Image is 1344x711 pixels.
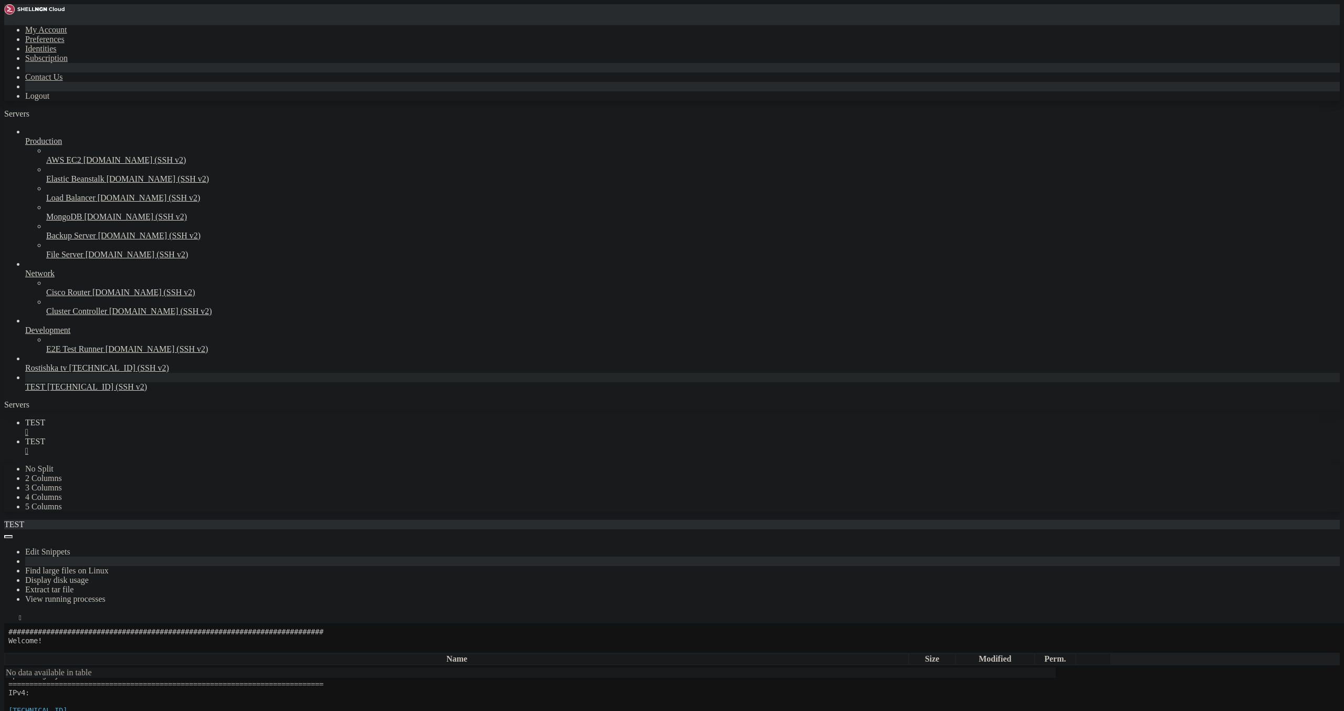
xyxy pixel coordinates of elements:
[25,464,54,473] a: No Split
[86,250,188,259] span: [DOMAIN_NAME] (SSH v2)
[46,212,82,221] span: MongoDB
[46,222,1340,241] li: Backup Server [DOMAIN_NAME] (SSH v2)
[19,614,22,622] div: 
[4,100,1206,109] x-row: ===========================================================================
[107,174,209,183] span: [DOMAIN_NAME] (SSH v2)
[46,297,1340,316] li: Cluster Controller [DOMAIN_NAME] (SSH v2)
[25,382,45,391] span: TEST
[109,307,212,316] span: [DOMAIN_NAME] (SSH v2)
[46,307,1340,316] a: Cluster Controller [DOMAIN_NAME] (SSH v2)
[25,474,62,483] a: 2 Columns
[25,585,73,594] a: Extract tar file
[25,427,1340,437] a: 
[4,48,1206,57] x-row: Operating System:
[47,382,147,391] span: [TECHNICAL_ID] (SSH v2)
[25,269,1340,278] a: Network
[25,25,67,34] a: My Account
[25,72,63,81] a: Contact Us
[62,205,66,214] div: (13, 23)
[98,193,201,202] span: [DOMAIN_NAME] (SSH v2)
[4,135,38,143] span: APACHE2:
[46,241,1340,259] li: File Server [DOMAIN_NAME] (SSH v2)
[46,174,1340,184] a: Elastic Beanstalk [DOMAIN_NAME] (SSH v2)
[46,288,90,297] span: Cisco Router
[25,137,1340,146] a: Production
[46,250,83,259] span: File Server
[4,135,1206,144] x-row: /etc/apache2/fastpanel2-available
[4,4,1206,13] x-row: ###########################################################################
[25,259,1340,316] li: Network
[4,161,164,170] span: You may do that in your control panel.
[46,165,1340,184] li: Elastic Beanstalk [DOMAIN_NAME] (SSH v2)
[106,344,208,353] span: [DOMAIN_NAME] (SSH v2)
[4,520,24,529] span: TEST
[25,137,62,145] span: Production
[92,288,195,297] span: [DOMAIN_NAME] (SSH v2)
[5,667,1056,678] td: No data available in table
[25,437,45,446] span: TEST
[25,502,62,511] a: 5 Columns
[46,212,1340,222] a: MongoDB [DOMAIN_NAME] (SSH v2)
[83,155,186,164] span: [DOMAIN_NAME] (SSH v2)
[25,91,49,100] a: Logout
[4,153,206,161] span: Please do not edit configuration files manually.
[46,184,1340,203] li: Load Balancer [DOMAIN_NAME] (SSH v2)
[956,654,1034,664] th: Modified: activate to sort column ascending
[4,400,1340,410] div: Servers
[25,363,67,372] span: Rostishka tv
[46,278,1340,297] li: Cisco Router [DOMAIN_NAME] (SSH v2)
[4,109,29,118] span: Servers
[4,13,1206,22] x-row: Welcome!
[46,250,1340,259] a: File Server [DOMAIN_NAME] (SSH v2)
[46,231,1340,241] a: Backup Server [DOMAIN_NAME] (SSH v2)
[4,57,1206,66] x-row: ===========================================================================
[46,344,103,353] span: E2E Test Runner
[98,231,201,240] span: [DOMAIN_NAME] (SSH v2)
[4,83,63,91] span: [TECHNICAL_ID]
[25,576,89,584] a: Display disk usage
[46,203,1340,222] li: MongoDB [DOMAIN_NAME] (SSH v2)
[25,382,1340,392] a: TEST [TECHNICAL_ID] (SSH v2)
[76,48,151,56] span: Ubuntu 24.04.3 LTS
[46,193,1340,203] a: Load Balancer [DOMAIN_NAME] (SSH v2)
[4,65,1206,74] x-row: IPv4:
[25,483,62,492] a: 3 Columns
[1035,654,1075,664] th: Perm.: activate to sort column ascending
[25,418,45,427] span: TEST
[5,654,908,664] th: Name: activate to sort column descending
[25,373,1340,392] li: TEST [TECHNICAL_ID] (SSH v2)
[25,316,1340,354] li: Development
[46,146,1340,165] li: AWS EC2 [DOMAIN_NAME] (SSH v2)
[25,566,109,575] a: Find large files on Linux
[25,363,1340,373] a: Rostishka tv [TECHNICAL_ID] (SSH v2)
[4,109,71,118] a: Servers
[46,344,1340,354] a: E2E Test Runner [DOMAIN_NAME] (SSH v2)
[25,326,70,334] span: Development
[46,155,81,164] span: AWS EC2
[4,109,1206,118] x-row: By default configuration files can be found in the following directories:
[4,30,1206,39] x-row: This server is captured by control panel.
[4,127,29,135] span: NGINX:
[25,493,62,501] a: 4 Columns
[25,418,1340,437] a: TEST
[25,44,57,53] a: Identities
[25,35,65,44] a: Preferences
[46,231,96,240] span: Backup Server
[4,4,65,15] img: Shellngn
[46,193,96,202] span: Load Balancer
[25,354,1340,373] li: Rostishka tv [TECHNICAL_ID] (SSH v2)
[4,205,1206,214] x-row: root@web4:~#
[46,335,1340,354] li: E2E Test Runner [DOMAIN_NAME] (SSH v2)
[4,196,1206,205] x-row: ###########################################################################
[25,437,1340,456] a: TEST
[25,547,70,556] a: Edit Snippets
[46,155,1340,165] a: AWS EC2 [DOMAIN_NAME] (SSH v2)
[25,54,68,62] a: Subscription
[46,288,1340,297] a: Cisco Router [DOMAIN_NAME] (SSH v2)
[4,187,1206,196] x-row: 16:19:06 up 4 days, 19:06, 4 users, load average: 0.22, 0.20, 0.17
[25,326,1340,335] a: Development
[25,446,1340,456] a: 
[909,654,954,664] th: Size: activate to sort column ascending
